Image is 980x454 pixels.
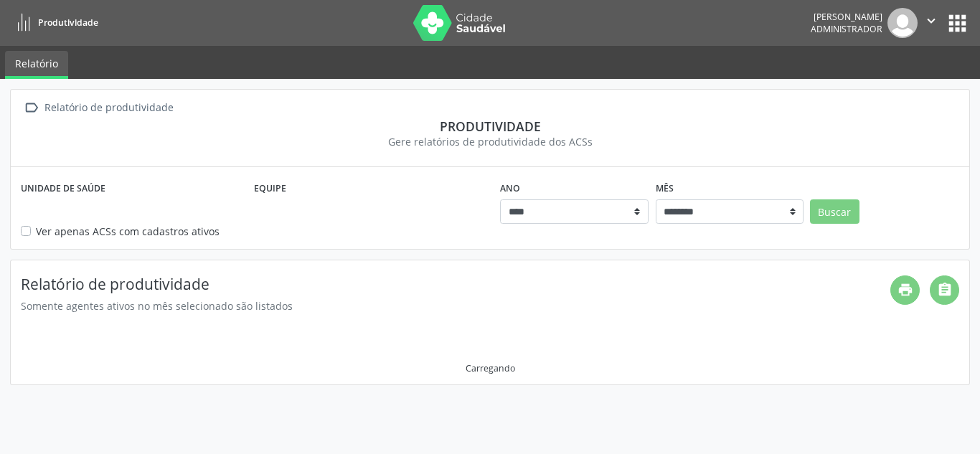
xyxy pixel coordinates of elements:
[21,134,959,149] div: Gere relatórios de produtividade dos ACSs
[36,224,220,239] label: Ver apenas ACSs com cadastros ativos
[42,98,176,118] div: Relatório de produtividade
[21,118,959,134] div: Produtividade
[21,275,890,293] h4: Relatório de produtividade
[656,177,674,199] label: Mês
[810,199,859,224] button: Buscar
[21,98,176,118] a:  Relatório de produtividade
[21,98,42,118] i: 
[945,11,970,36] button: apps
[5,51,68,79] a: Relatório
[887,8,918,38] img: img
[811,11,882,23] div: [PERSON_NAME]
[923,13,939,29] i: 
[21,298,890,313] div: Somente agentes ativos no mês selecionado são listados
[466,362,515,374] div: Carregando
[254,177,286,199] label: Equipe
[10,11,98,34] a: Produtividade
[21,177,105,199] label: Unidade de saúde
[500,177,520,199] label: Ano
[811,23,882,35] span: Administrador
[38,16,98,29] span: Produtividade
[918,8,945,38] button: 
